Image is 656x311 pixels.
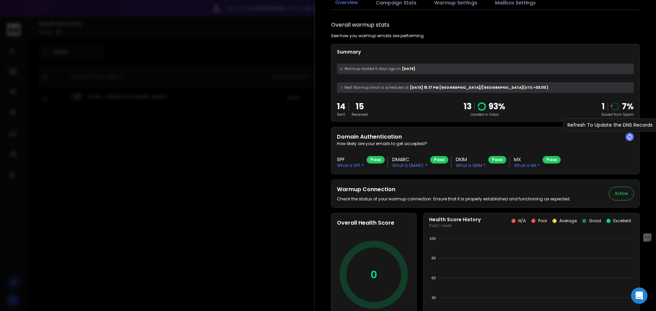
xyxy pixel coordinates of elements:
[514,156,540,163] h3: MX
[337,101,345,112] p: 14
[609,187,634,200] button: Active
[331,21,389,29] h1: Overall warmup stats
[559,218,577,224] p: Average
[514,163,540,168] p: What is MX ?
[430,156,448,164] div: Pass
[489,101,505,112] p: 93 %
[464,112,505,117] p: Landed in Inbox
[337,219,411,227] h2: Overall Health Score
[602,101,605,112] strong: 1
[337,112,345,117] p: Sent
[601,112,634,117] p: Saved from Spam
[631,287,647,304] div: Open Intercom Messenger
[392,156,427,163] h3: DMARC
[331,33,424,39] p: See how you warmup emails are performing
[543,156,561,164] div: Pass
[337,48,634,55] p: Summary
[429,216,481,223] p: Health Score History
[337,163,364,168] p: What is SPF ?
[337,133,634,141] h2: Domain Authentication
[429,237,436,241] tspan: 100
[344,85,409,90] span: Next Warmup Email is scheduled at
[344,66,401,71] span: Warmup started 5 days ago on
[622,101,634,112] p: 7 %
[337,82,634,93] div: [DATE] 15:17 PM [GEOGRAPHIC_DATA]/[GEOGRAPHIC_DATA] (UTC +03:00 )
[370,269,377,281] p: 0
[337,196,571,202] p: Check the status of your warmup connection. Ensure that it is properly established and functionin...
[488,156,506,164] div: Pass
[337,156,364,163] h3: SPF
[337,185,571,194] h2: Warmup Connection
[337,141,634,146] p: How likely are your emails to get accepted?
[337,63,634,74] div: [DATE]
[432,256,436,260] tspan: 80
[367,156,385,164] div: Pass
[518,218,526,224] p: N/A
[456,156,486,163] h3: DKIM
[456,163,486,168] p: What is DKIM ?
[352,112,368,117] p: Received
[429,223,481,228] p: Past 1 week
[538,218,547,224] p: Poor
[352,101,368,112] p: 15
[589,218,601,224] p: Good
[464,101,471,112] p: 13
[613,218,631,224] p: Excellent
[392,163,427,168] p: What is DMARC ?
[432,296,436,300] tspan: 40
[432,276,436,280] tspan: 60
